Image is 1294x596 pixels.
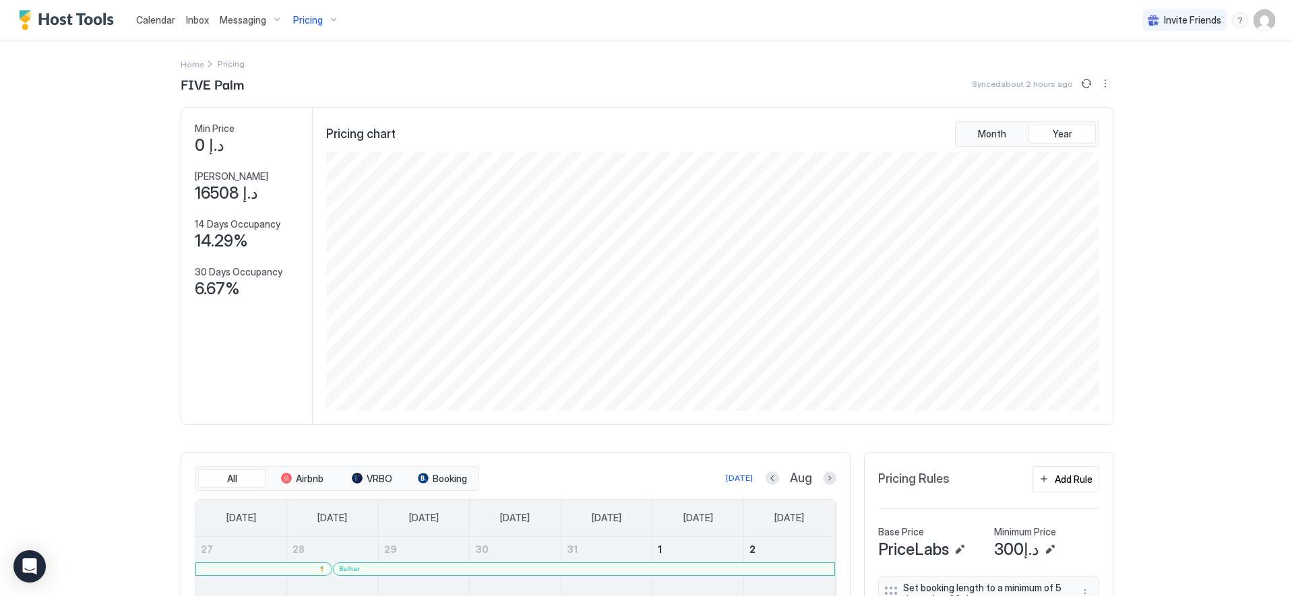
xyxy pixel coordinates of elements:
[268,469,336,488] button: Airbnb
[339,564,829,573] div: Balhar
[1078,75,1095,92] button: Sync prices
[226,512,256,524] span: [DATE]
[227,473,237,485] span: All
[878,471,950,487] span: Pricing Rules
[658,543,662,555] span: 1
[409,512,439,524] span: [DATE]
[1254,9,1275,31] div: User profile
[379,537,470,562] a: July 29, 2025
[561,537,652,562] a: July 31, 2025
[724,470,755,486] button: [DATE]
[1232,12,1248,28] div: menu
[1053,128,1072,140] span: Year
[326,127,396,142] span: Pricing chart
[766,471,779,485] button: Previous month
[749,543,756,555] span: 2
[475,543,489,555] span: 30
[578,500,635,536] a: Thursday
[726,472,753,484] div: [DATE]
[13,550,46,583] div: Open Intercom Messenger
[304,500,361,536] a: Monday
[218,59,245,69] span: Breadcrumb
[136,13,175,27] a: Calendar
[186,13,209,27] a: Inbox
[195,466,479,492] div: tab-group
[433,473,467,485] span: Booking
[1028,125,1096,143] button: Year
[774,512,804,524] span: [DATE]
[823,471,836,485] button: Next month
[367,473,392,485] span: VRBO
[195,266,282,278] span: 30 Days Occupancy
[683,512,713,524] span: [DATE]
[195,279,240,299] span: 6.67%
[1164,14,1221,26] span: Invite Friends
[195,537,286,562] a: July 27, 2025
[339,564,360,573] span: Balhar
[761,500,818,536] a: Saturday
[567,543,578,555] span: 31
[195,218,280,230] span: 14 Days Occupancy
[1032,466,1099,492] button: Add Rule
[195,170,268,183] span: [PERSON_NAME]
[19,10,120,30] a: Host Tools Logo
[195,135,224,156] span: د.إ 0
[1097,75,1113,92] button: More options
[952,541,968,558] button: Edit
[317,512,347,524] span: [DATE]
[670,500,727,536] a: Friday
[292,543,305,555] span: 28
[195,231,248,251] span: 14.29%
[790,471,812,486] span: Aug
[1055,472,1092,486] div: Add Rule
[198,469,266,488] button: All
[1042,541,1058,558] button: Edit
[972,79,1073,89] span: Synced about 2 hours ago
[652,537,743,562] a: August 1, 2025
[878,539,949,560] span: PriceLabs
[1097,75,1113,92] div: menu
[994,539,1039,560] span: د.إ300
[487,500,543,536] a: Wednesday
[994,526,1056,538] span: Minimum Price
[470,537,561,562] a: July 30, 2025
[396,500,452,536] a: Tuesday
[186,14,209,26] span: Inbox
[195,183,258,203] span: د.إ 16508
[195,123,235,135] span: Min Price
[878,526,924,538] span: Base Price
[287,537,378,562] a: July 28, 2025
[500,512,530,524] span: [DATE]
[293,14,323,26] span: Pricing
[744,537,835,562] a: August 2, 2025
[181,59,204,69] span: Home
[181,57,204,71] div: Breadcrumb
[384,543,397,555] span: 29
[338,469,406,488] button: VRBO
[181,57,204,71] a: Home
[296,473,323,485] span: Airbnb
[136,14,175,26] span: Calendar
[213,500,270,536] a: Sunday
[408,469,476,488] button: Booking
[181,73,244,94] span: FIVE Palm
[592,512,621,524] span: [DATE]
[978,128,1006,140] span: Month
[958,125,1026,143] button: Month
[220,14,266,26] span: Messaging
[201,543,213,555] span: 27
[955,121,1099,147] div: tab-group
